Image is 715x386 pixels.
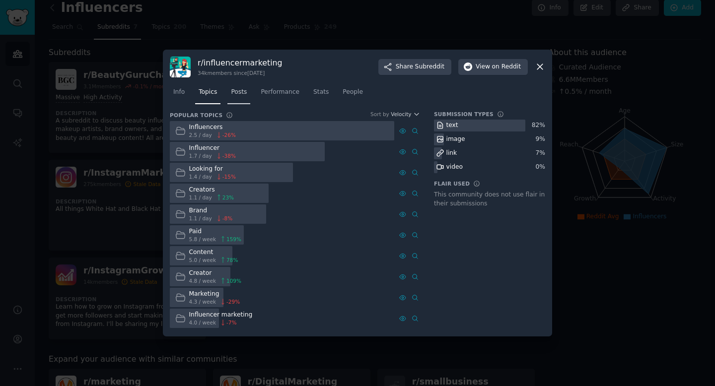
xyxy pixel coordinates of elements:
[446,163,463,172] div: video
[189,165,236,174] div: Looking for
[339,84,366,105] a: People
[313,88,329,97] span: Stats
[170,57,191,77] img: influencermarketing
[189,269,242,278] div: Creator
[173,88,185,97] span: Info
[391,111,411,118] span: Velocity
[189,131,212,138] span: 2.5 / day
[536,149,545,158] div: 7 %
[476,63,521,71] span: View
[310,84,332,105] a: Stats
[446,149,457,158] div: link
[343,88,363,97] span: People
[415,63,444,71] span: Subreddit
[189,215,212,222] span: 1.1 / day
[226,277,241,284] span: 109 %
[257,84,303,105] a: Performance
[170,84,188,105] a: Info
[189,257,216,263] span: 5.0 / week
[195,84,220,105] a: Topics
[189,290,240,299] div: Marketing
[222,194,234,201] span: 23 %
[222,173,236,180] span: -15 %
[199,88,217,97] span: Topics
[226,257,238,263] span: 78 %
[222,152,236,159] span: -38 %
[434,111,494,118] h3: Submission Types
[189,194,212,201] span: 1.1 / day
[198,58,283,68] h3: r/ influencermarketing
[378,59,451,75] button: ShareSubreddit
[536,135,545,144] div: 9 %
[446,135,465,144] div: image
[458,59,528,75] button: Viewon Reddit
[189,206,233,215] div: Brand
[434,191,545,208] div: This community does not use flair in their submissions
[189,248,238,257] div: Content
[261,88,299,97] span: Performance
[170,112,222,119] h3: Popular Topics
[189,311,253,320] div: Influencer marketing
[492,63,521,71] span: on Reddit
[536,163,545,172] div: 0 %
[434,180,470,187] h3: Flair Used
[532,121,545,130] div: 82 %
[391,111,420,118] button: Velocity
[227,84,250,105] a: Posts
[189,277,216,284] span: 4.8 / week
[231,88,247,97] span: Posts
[189,236,216,243] span: 5.8 / week
[446,121,458,130] div: text
[189,227,242,236] div: Paid
[222,131,236,138] span: -26 %
[396,63,444,71] span: Share
[189,319,216,326] span: 4.0 / week
[189,173,212,180] span: 1.4 / day
[226,319,236,326] span: -7 %
[189,123,236,132] div: Influencers
[370,111,389,118] div: Sort by
[189,144,236,153] div: Influencer
[226,298,240,305] span: -29 %
[226,236,241,243] span: 159 %
[189,152,212,159] span: 1.7 / day
[222,215,232,222] span: -8 %
[189,186,234,194] div: Creators
[198,69,283,76] div: 34k members since [DATE]
[189,298,216,305] span: 4.3 / week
